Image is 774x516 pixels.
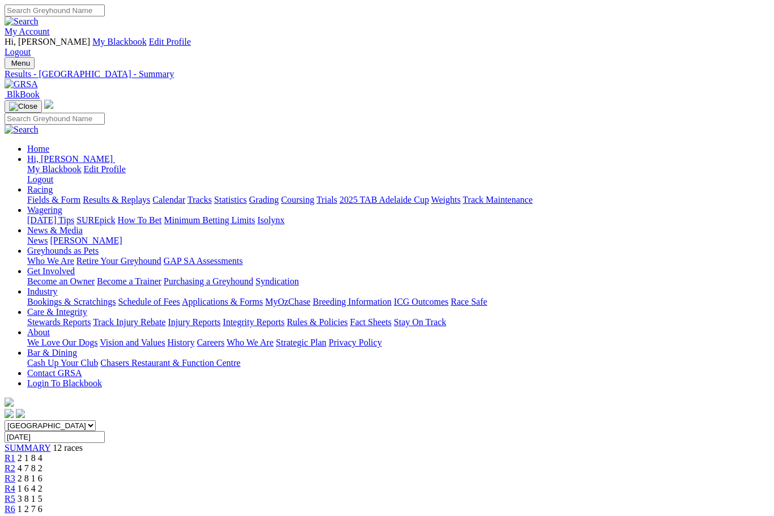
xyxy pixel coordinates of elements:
[5,125,39,135] img: Search
[27,317,769,327] div: Care & Integrity
[5,463,15,473] a: R2
[76,256,161,266] a: Retire Your Greyhound
[5,474,15,483] a: R3
[118,215,162,225] a: How To Bet
[27,236,48,245] a: News
[27,287,57,296] a: Industry
[118,297,180,306] a: Schedule of Fees
[214,195,247,204] a: Statistics
[27,215,769,225] div: Wagering
[27,236,769,246] div: News & Media
[27,256,769,266] div: Greyhounds as Pets
[5,57,35,69] button: Toggle navigation
[394,317,446,327] a: Stay On Track
[265,297,311,306] a: MyOzChase
[5,494,15,504] a: R5
[27,154,113,164] span: Hi, [PERSON_NAME]
[76,215,115,225] a: SUREpick
[276,338,326,347] a: Strategic Plan
[227,338,274,347] a: Who We Are
[394,297,448,306] a: ICG Outcomes
[463,195,533,204] a: Track Maintenance
[287,317,348,327] a: Rules & Policies
[27,297,116,306] a: Bookings & Scratchings
[27,297,769,307] div: Industry
[316,195,337,204] a: Trials
[27,205,62,215] a: Wagering
[450,297,487,306] a: Race Safe
[5,16,39,27] img: Search
[27,358,769,368] div: Bar & Dining
[5,47,31,57] a: Logout
[5,37,90,46] span: Hi, [PERSON_NAME]
[5,504,15,514] a: R6
[11,59,30,67] span: Menu
[7,89,40,99] span: BlkBook
[164,276,253,286] a: Purchasing a Greyhound
[27,256,74,266] a: Who We Are
[223,317,284,327] a: Integrity Reports
[5,398,14,407] img: logo-grsa-white.png
[27,225,83,235] a: News & Media
[256,276,299,286] a: Syndication
[167,338,194,347] a: History
[27,378,102,388] a: Login To Blackbook
[27,144,49,153] a: Home
[27,276,769,287] div: Get Involved
[27,276,95,286] a: Become an Owner
[27,164,82,174] a: My Blackbook
[5,453,15,463] a: R1
[53,443,83,453] span: 12 races
[27,266,75,276] a: Get Involved
[100,338,165,347] a: Vision and Values
[164,215,255,225] a: Minimum Betting Limits
[27,317,91,327] a: Stewards Reports
[339,195,429,204] a: 2025 TAB Adelaide Cup
[27,327,50,337] a: About
[257,215,284,225] a: Isolynx
[18,453,42,463] span: 2 1 8 4
[5,5,105,16] input: Search
[9,102,37,111] img: Close
[313,297,392,306] a: Breeding Information
[97,276,161,286] a: Become a Trainer
[249,195,279,204] a: Grading
[5,69,769,79] a: Results - [GEOGRAPHIC_DATA] - Summary
[329,338,382,347] a: Privacy Policy
[93,317,165,327] a: Track Injury Rebate
[50,236,122,245] a: [PERSON_NAME]
[84,164,126,174] a: Edit Profile
[5,89,40,99] a: BlkBook
[5,79,38,89] img: GRSA
[188,195,212,204] a: Tracks
[27,174,53,184] a: Logout
[431,195,461,204] a: Weights
[27,358,98,368] a: Cash Up Your Club
[83,195,150,204] a: Results & Replays
[44,100,53,109] img: logo-grsa-white.png
[5,443,50,453] a: SUMMARY
[27,338,97,347] a: We Love Our Dogs
[27,185,53,194] a: Racing
[100,358,240,368] a: Chasers Restaurant & Function Centre
[27,154,115,164] a: Hi, [PERSON_NAME]
[27,348,77,357] a: Bar & Dining
[18,463,42,473] span: 4 7 8 2
[18,494,42,504] span: 3 8 1 5
[27,195,769,205] div: Racing
[149,37,191,46] a: Edit Profile
[92,37,147,46] a: My Blackbook
[5,484,15,493] a: R4
[281,195,314,204] a: Coursing
[16,409,25,418] img: twitter.svg
[27,195,80,204] a: Fields & Form
[27,215,74,225] a: [DATE] Tips
[5,100,42,113] button: Toggle navigation
[168,317,220,327] a: Injury Reports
